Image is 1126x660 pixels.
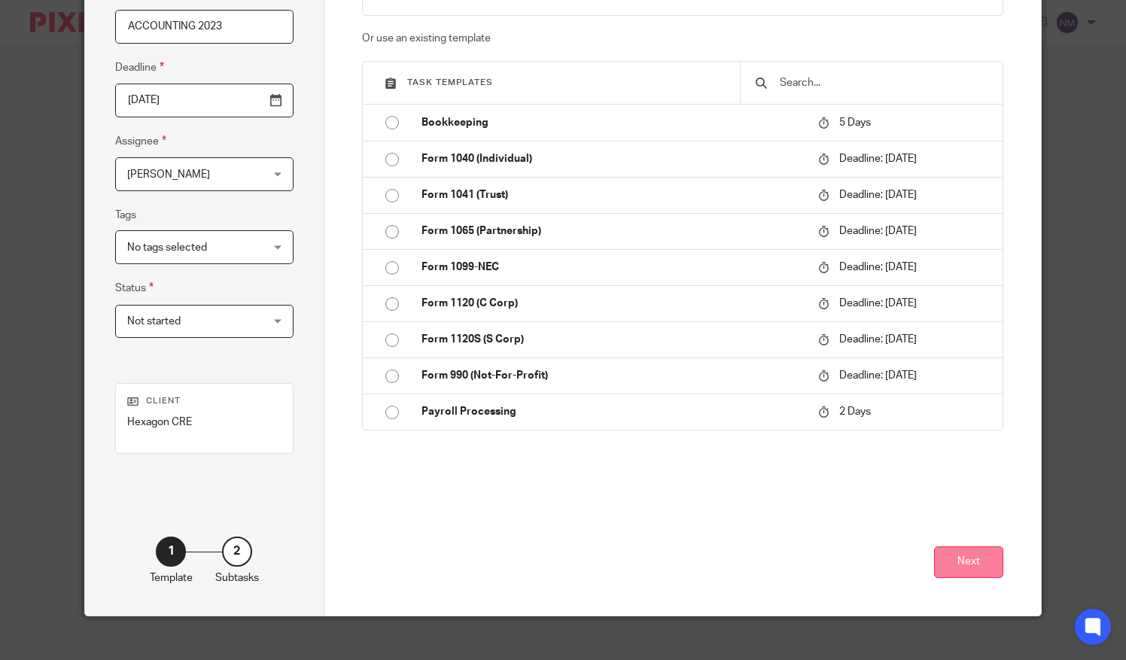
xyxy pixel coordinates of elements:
span: Not started [127,316,181,327]
p: Form 1099-NEC [421,260,803,275]
p: Subtasks [215,570,259,585]
input: Pick a date [115,84,293,117]
p: Payroll Processing [421,404,803,419]
p: Client [127,395,281,407]
span: No tags selected [127,242,207,253]
span: Deadline: [DATE] [839,262,917,272]
span: Deadline: [DATE] [839,334,917,345]
span: Deadline: [DATE] [839,298,917,309]
p: Template [150,570,193,585]
span: Deadline: [DATE] [839,370,917,381]
input: Search... [778,75,988,91]
button: Next [934,546,1003,579]
label: Deadline [115,59,164,76]
p: Form 1120S (S Corp) [421,332,803,347]
p: Hexagon CRE [127,415,281,430]
p: Form 1065 (Partnership) [421,224,803,239]
p: Form 1040 (Individual) [421,151,803,166]
p: Form 1120 (C Corp) [421,296,803,311]
input: Task name [115,10,293,44]
label: Assignee [115,132,166,150]
p: Bookkeeping [421,115,803,130]
span: Deadline: [DATE] [839,190,917,200]
p: Form 990 (Not-For-Profit) [421,368,803,383]
span: Task templates [407,78,493,87]
div: 2 [222,537,252,567]
div: 1 [156,537,186,567]
span: [PERSON_NAME] [127,169,210,180]
span: Deadline: [DATE] [839,226,917,236]
span: Deadline: [DATE] [839,154,917,164]
span: 5 Days [839,117,871,128]
p: Form 1041 (Trust) [421,187,803,202]
label: Tags [115,208,136,223]
label: Status [115,279,154,297]
span: 2 Days [839,407,871,418]
p: Or use an existing template [362,31,1003,46]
